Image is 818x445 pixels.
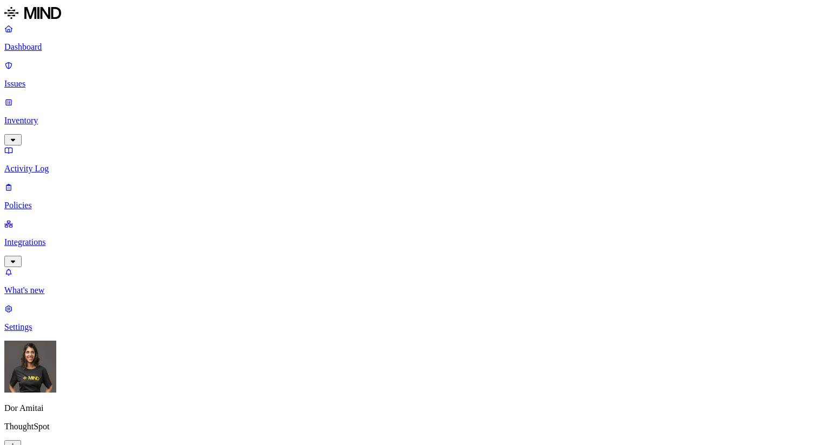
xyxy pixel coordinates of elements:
a: Issues [4,61,814,89]
p: Issues [4,79,814,89]
p: Settings [4,322,814,332]
p: Policies [4,201,814,210]
a: Settings [4,304,814,332]
a: What's new [4,267,814,295]
p: What's new [4,285,814,295]
a: Policies [4,182,814,210]
p: Dashboard [4,42,814,52]
p: Inventory [4,116,814,125]
a: MIND [4,4,814,24]
a: Inventory [4,97,814,144]
a: Integrations [4,219,814,265]
img: MIND [4,4,61,22]
a: Activity Log [4,145,814,174]
img: Dor Amitai [4,341,56,393]
p: Activity Log [4,164,814,174]
p: Integrations [4,237,814,247]
p: ThoughtSpot [4,422,814,431]
a: Dashboard [4,24,814,52]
